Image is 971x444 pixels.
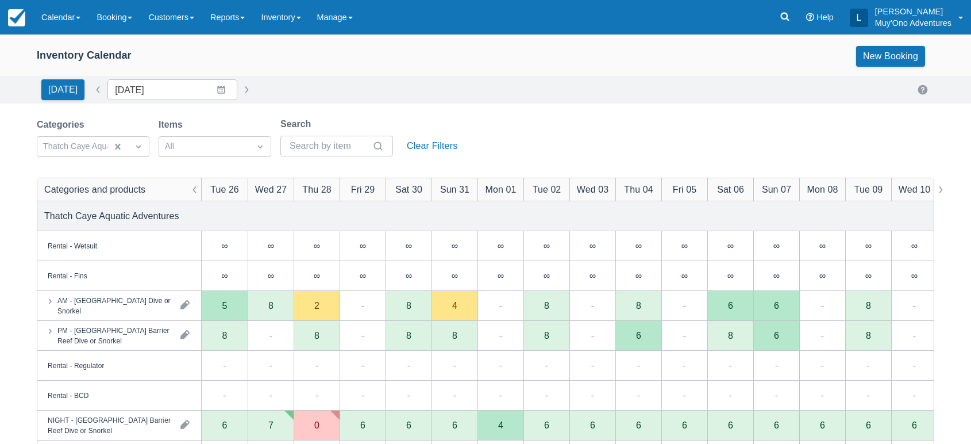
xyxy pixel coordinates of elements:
[477,261,523,291] div: ∞
[681,271,688,280] div: ∞
[875,6,951,17] p: [PERSON_NAME]
[314,331,319,340] div: 8
[899,182,930,196] div: Wed 10
[683,388,686,402] div: -
[845,261,891,291] div: ∞
[44,182,145,196] div: Categories and products
[682,420,687,430] div: 6
[210,182,239,196] div: Tue 26
[911,241,918,250] div: ∞
[753,261,799,291] div: ∞
[48,360,104,370] div: Rental - Regulator
[865,241,872,250] div: ∞
[799,411,845,441] div: 6
[431,411,477,441] div: 6
[452,241,458,250] div: ∞
[615,261,661,291] div: ∞
[819,271,826,280] div: ∞
[407,388,410,402] div: -
[773,241,780,250] div: ∞
[222,331,228,340] div: 8
[48,390,88,400] div: Rental - BCD
[807,182,838,196] div: Mon 08
[867,388,870,402] div: -
[624,182,653,196] div: Thu 04
[202,411,248,441] div: 6
[683,298,686,312] div: -
[386,231,431,261] div: ∞
[499,328,502,342] div: -
[753,231,799,261] div: ∞
[395,182,422,196] div: Sat 30
[269,328,272,342] div: -
[314,241,320,250] div: ∞
[477,231,523,261] div: ∞
[569,411,615,441] div: 6
[544,241,550,250] div: ∞
[636,301,641,310] div: 8
[544,271,550,280] div: ∞
[268,420,273,430] div: 7
[866,331,871,340] div: 8
[48,270,87,281] div: Rental - Fins
[453,358,456,372] div: -
[821,328,824,342] div: -
[728,301,733,310] div: 6
[302,182,331,196] div: Thu 28
[406,301,411,310] div: 8
[402,136,462,156] button: Clear Filters
[866,301,871,310] div: 8
[806,13,814,21] i: Help
[523,411,569,441] div: 6
[911,271,918,280] div: ∞
[728,331,733,340] div: 8
[819,241,826,250] div: ∞
[913,388,916,402] div: -
[729,388,732,402] div: -
[523,261,569,291] div: ∞
[268,271,274,280] div: ∞
[544,420,549,430] div: 6
[523,231,569,261] div: ∞
[569,231,615,261] div: ∞
[727,241,734,250] div: ∞
[406,271,412,280] div: ∞
[821,298,824,312] div: -
[820,420,825,430] div: 6
[773,271,780,280] div: ∞
[133,141,144,152] span: Dropdown icon
[637,388,640,402] div: -
[44,209,179,223] div: Thatch Caye Aquatic Adventures
[223,388,226,402] div: -
[360,241,366,250] div: ∞
[661,231,707,261] div: ∞
[386,411,431,441] div: 6
[248,231,294,261] div: ∞
[315,358,318,372] div: -
[775,388,778,402] div: -
[340,231,386,261] div: ∞
[360,271,366,280] div: ∞
[268,241,274,250] div: ∞
[850,9,868,27] div: L
[591,328,594,342] div: -
[762,182,791,196] div: Sun 07
[255,141,266,152] span: Dropdown icon
[340,411,386,441] div: 6
[485,182,517,196] div: Mon 01
[635,271,642,280] div: ∞
[406,241,412,250] div: ∞
[821,358,824,372] div: -
[57,325,171,346] div: PM - [GEOGRAPHIC_DATA] Barrier Reef Dive or Snorkel
[591,358,594,372] div: -
[406,331,411,340] div: 8
[314,271,320,280] div: ∞
[589,241,596,250] div: ∞
[591,298,594,312] div: -
[891,261,937,291] div: ∞
[865,271,872,280] div: ∞
[845,411,891,441] div: 6
[774,301,779,310] div: 6
[533,182,561,196] div: Tue 02
[48,240,97,251] div: Rental - Wetsuit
